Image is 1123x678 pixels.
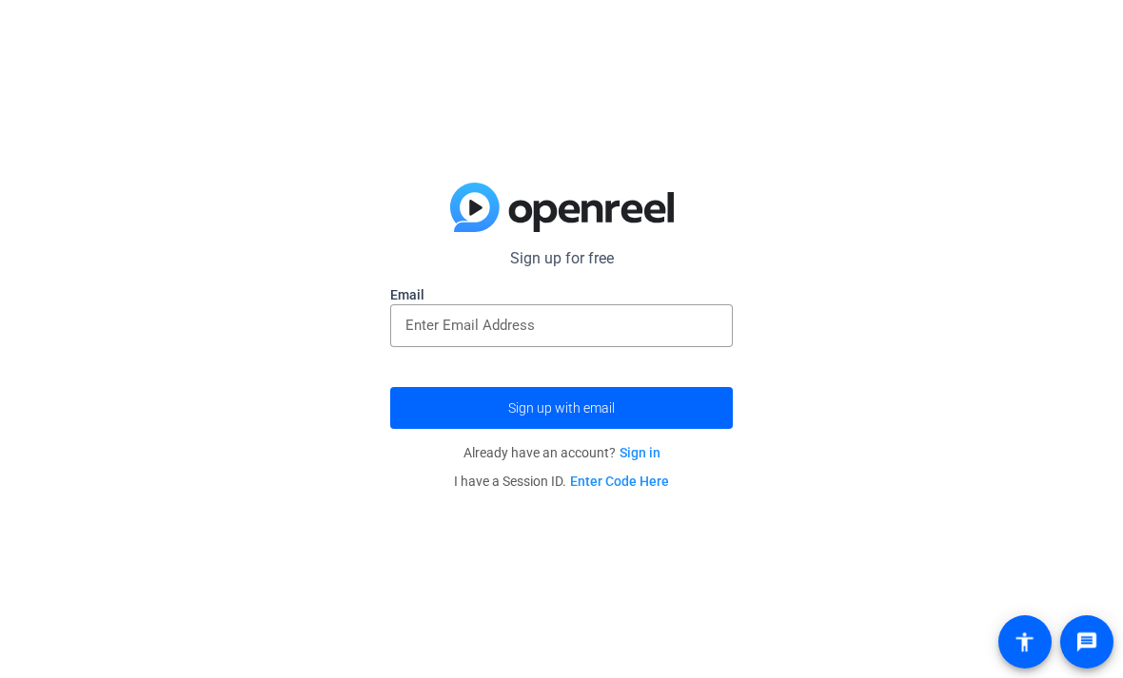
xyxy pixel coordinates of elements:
button: Sign up with email [390,387,733,429]
label: Email [390,285,733,304]
mat-icon: accessibility [1014,630,1036,653]
p: Sign up for free [390,247,733,270]
mat-icon: message [1075,630,1098,653]
img: blue-gradient.svg [450,183,674,232]
input: Enter Email Address [405,314,718,337]
span: I have a Session ID. [454,474,669,489]
span: Already have an account? [463,445,660,460]
a: Sign in [620,445,660,460]
a: Enter Code Here [570,474,669,489]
